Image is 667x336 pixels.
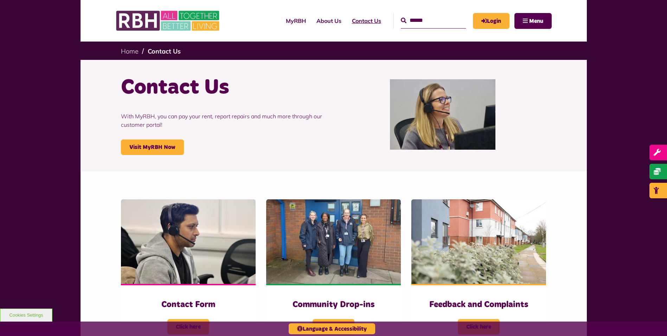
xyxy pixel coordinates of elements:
[121,139,184,155] a: Visit MyRBH Now
[121,199,256,284] img: Contact Centre February 2024 (4)
[473,13,509,29] a: MyRBH
[266,199,401,284] img: Heywood Drop In 2024
[289,323,375,334] button: Language & Accessibility
[458,319,500,335] span: Click here
[313,319,354,335] span: Click here
[116,7,221,35] img: RBH
[280,299,387,310] h3: Community Drop-ins
[635,304,667,336] iframe: Netcall Web Assistant for live chat
[425,299,532,310] h3: Feedback and Complaints
[411,199,546,284] img: SAZMEDIA RBH 22FEB24 97
[167,319,209,335] span: Click here
[347,11,386,30] a: Contact Us
[311,11,347,30] a: About Us
[281,11,311,30] a: MyRBH
[148,47,181,55] a: Contact Us
[514,13,552,29] button: Navigation
[121,47,139,55] a: Home
[121,101,328,139] p: With MyRBH, you can pay your rent, report repairs and much more through our customer portal!
[121,74,328,101] h1: Contact Us
[135,299,242,310] h3: Contact Form
[390,79,495,150] img: Contact Centre February 2024 (1)
[529,18,543,24] span: Menu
